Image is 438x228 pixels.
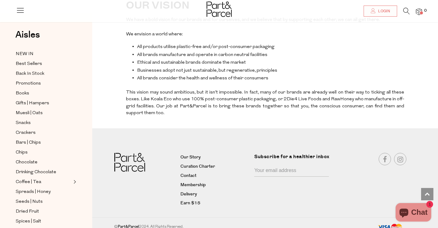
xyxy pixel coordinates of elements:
[114,153,145,172] img: Part&Parcel
[16,218,72,225] a: Spices | Salt
[16,129,36,137] span: Crackers
[16,50,34,58] span: NEW IN
[16,60,42,68] span: Best Sellers
[16,169,56,176] span: Drinking Chocolate
[423,8,428,14] span: 0
[132,51,404,59] li: All brands manufacture and operate in carbon neutral facilities
[16,139,41,146] span: Bars | Chips
[16,198,43,206] span: Seeds | Nuts
[16,119,72,127] a: Snacks
[16,149,28,156] span: Chips
[16,110,43,117] span: Muesli | Oats
[132,43,404,51] li: All products utilise plastic-free and/or post-consumer packaging
[16,80,41,87] span: Promotions
[16,218,41,225] span: Spices | Salt
[16,208,39,215] span: Dried Fruit
[16,109,72,117] a: Muesli | Oats
[16,80,72,87] a: Promotions
[16,208,72,215] a: Dried Fruit
[180,182,250,189] a: Membership
[16,90,29,97] span: Books
[16,129,72,137] a: Crackers
[15,30,40,46] a: Aisles
[16,70,44,78] span: Back In Stock
[16,139,72,146] a: Bars | Chips
[16,70,72,78] a: Back In Stock
[16,178,41,186] span: Coffee | Tea
[16,198,72,206] a: Seeds | Nuts
[72,178,76,186] button: Expand/Collapse Coffee | Tea
[16,100,49,107] span: Gifts | Hampers
[132,74,404,82] li: All brands consider the health and wellness of their consumers
[254,153,333,165] label: Subscribe for a healthier inbox
[16,119,31,127] span: Snacks
[180,163,250,170] a: Curation Charter
[126,87,404,119] p: This vision may sound ambitious, but it isn’t impossible. In fact, many of our brands are already...
[180,200,250,207] a: Earn $15
[16,90,72,97] a: Books
[16,50,72,58] a: NEW IN
[16,168,72,176] a: Drinking Chocolate
[15,28,40,42] span: Aisles
[16,60,72,68] a: Best Sellers
[364,6,397,17] a: Login
[132,59,404,67] li: Ethical and sustainable brands dominate the market
[126,29,404,40] p: We envision a world where:
[132,67,404,75] li: Businesses adopt not just sustainable, but regenerative, principles
[16,178,72,186] a: Coffee | Tea
[394,203,433,223] inbox-online-store-chat: Shopify online store chat
[180,191,250,198] a: Delivery
[16,188,51,196] span: Spreads | Honey
[207,2,232,17] img: Part&Parcel
[180,172,250,180] a: Contact
[416,8,422,15] a: 0
[16,158,72,166] a: Chocolate
[180,154,250,161] a: Our Story
[16,149,72,156] a: Chips
[16,99,72,107] a: Gifts | Hampers
[254,165,329,177] input: Your email address
[16,159,37,166] span: Chocolate
[16,188,72,196] a: Spreads | Honey
[377,9,390,14] span: Login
